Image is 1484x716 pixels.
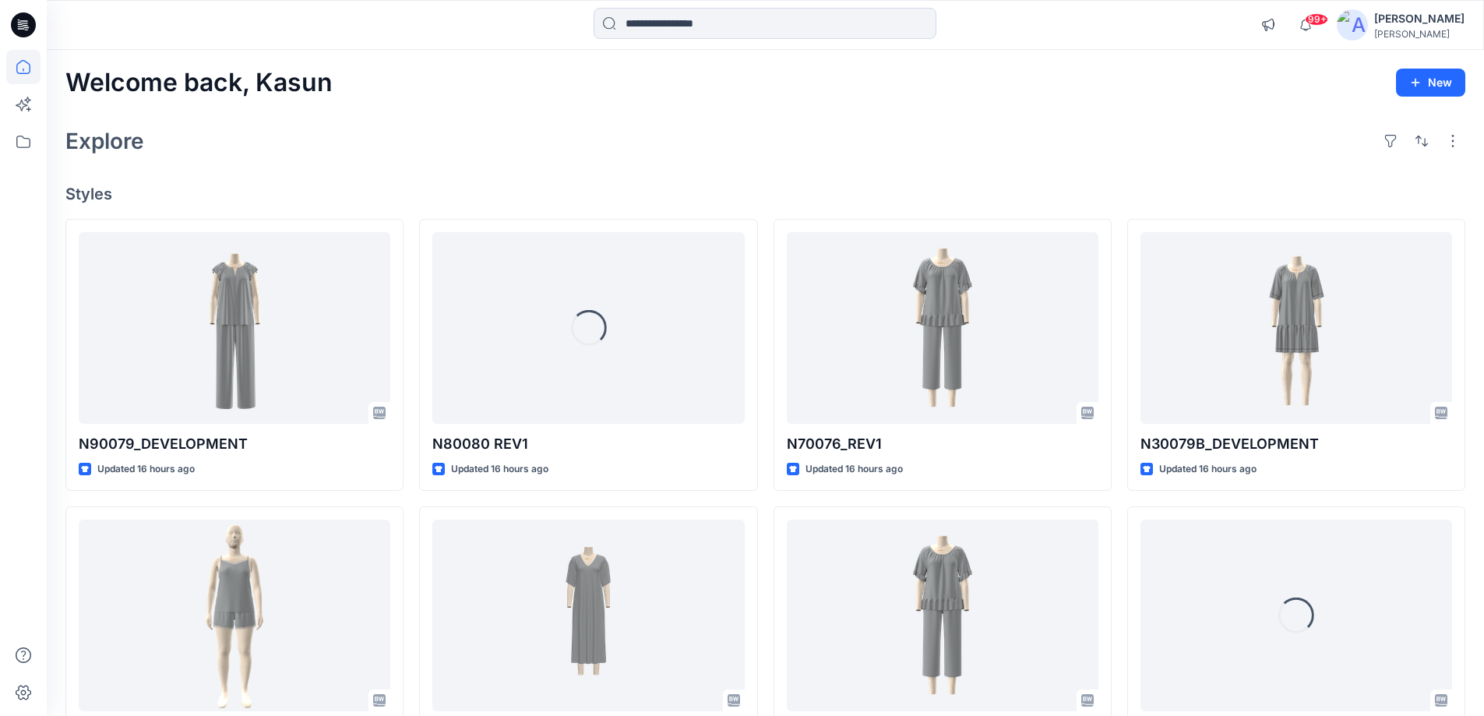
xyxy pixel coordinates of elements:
p: N80080 REV1 [432,433,744,455]
div: [PERSON_NAME] [1374,9,1465,28]
a: N80080 REV2 [432,520,744,712]
img: avatar [1337,9,1368,41]
p: Updated 16 hours ago [1159,461,1257,478]
button: New [1396,69,1465,97]
p: N70076_REV1 [787,433,1098,455]
h2: Explore [65,129,144,153]
a: N90079_DEVELOPMENT [79,232,390,425]
p: Updated 16 hours ago [805,461,903,478]
p: Updated 16 hours ago [451,461,548,478]
p: N30079B_DEVELOPMENT [1140,433,1452,455]
h2: Welcome back, Kasun [65,69,333,97]
a: N30079B_DEVELOPMENT [1140,232,1452,425]
p: Updated 16 hours ago [97,461,195,478]
a: N70076_REV1 [787,232,1098,425]
a: N70076_REV2 [787,520,1098,712]
div: [PERSON_NAME] [1374,28,1465,40]
span: 99+ [1305,13,1328,26]
p: N90079_DEVELOPMENT [79,433,390,455]
h4: Styles [65,185,1465,203]
a: 01618-LACE TANK SET V2_DEVELOPMENT [79,520,390,712]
